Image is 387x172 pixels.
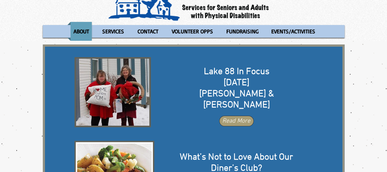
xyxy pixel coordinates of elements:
p: VOLUNTEER OPPS [169,22,216,41]
a: FUNDRAISING [220,22,264,41]
a: EVENTS/ACTIVITIES [265,22,321,41]
span: Read More [222,117,250,125]
a: SERVICES [96,22,130,41]
a: ABOUT [67,22,95,41]
p: CONTACT [135,22,161,41]
span: Lake 88 In Focus [204,66,269,78]
span: What’s Not to Love About Our [180,152,293,163]
a: Read More [219,116,254,126]
a: CONTACT [131,22,164,41]
img: Rebecca & Liz.jpg [76,59,149,126]
p: FUNDRAISING [224,22,261,41]
span: [PERSON_NAME] & [PERSON_NAME] [199,88,274,111]
a: VOLUNTEER OPPS [166,22,219,41]
p: SERVICES [99,22,127,41]
p: EVENTS/ACTIVITIES [268,22,318,41]
p: ABOUT [71,22,92,41]
span: [DATE] [224,77,249,89]
nav: Site [43,22,345,41]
